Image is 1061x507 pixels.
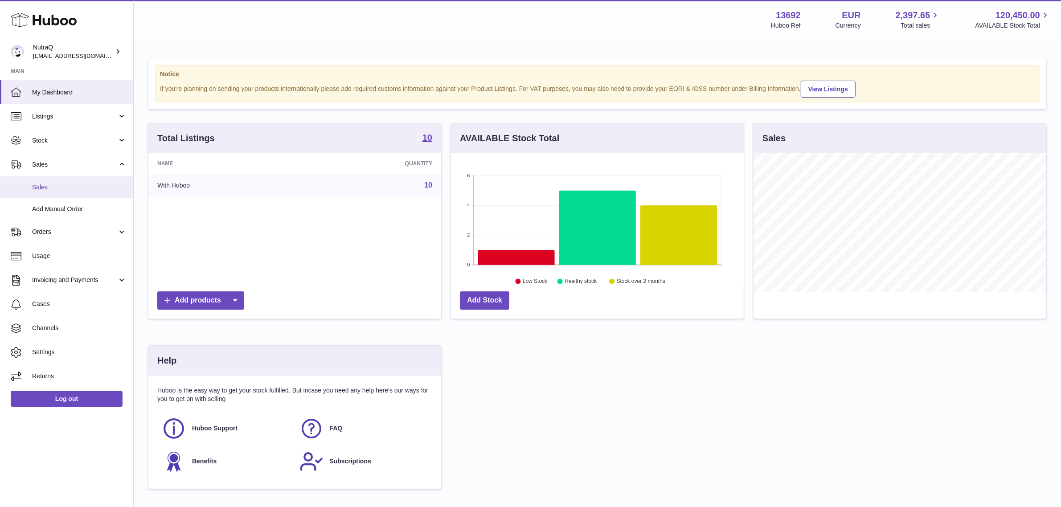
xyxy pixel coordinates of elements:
strong: Notice [160,70,1035,78]
a: 120,450.00 AVAILABLE Stock Total [975,9,1050,30]
p: Huboo is the easy way to get your stock fulfilled. But incase you need any help here's our ways f... [157,386,432,403]
td: With Huboo [148,174,303,197]
span: Stock [32,136,117,145]
strong: 10 [422,133,432,142]
span: Huboo Support [192,424,238,433]
strong: 13692 [776,9,801,21]
span: Add Manual Order [32,205,127,213]
img: internalAdmin-13692@internal.huboo.com [11,45,24,58]
span: FAQ [330,424,343,433]
strong: EUR [842,9,860,21]
span: Sales [32,160,117,169]
a: 2,397.65 Total sales [896,9,941,30]
span: [EMAIL_ADDRESS][DOMAIN_NAME] [33,52,131,59]
text: 2 [467,233,470,238]
a: 10 [424,181,432,189]
div: Huboo Ref [771,21,801,30]
span: Total sales [901,21,940,30]
a: 10 [422,133,432,144]
text: Low Stock [523,278,548,285]
span: Usage [32,252,127,260]
span: Benefits [192,457,217,466]
div: Currency [836,21,861,30]
span: Sales [32,183,127,192]
a: Benefits [162,450,291,474]
th: Quantity [303,153,441,174]
div: NutraQ [33,43,113,60]
text: 4 [467,203,470,208]
span: Subscriptions [330,457,371,466]
text: 0 [467,262,470,267]
a: View Listings [801,81,856,98]
span: Listings [32,112,117,121]
span: AVAILABLE Stock Total [975,21,1050,30]
span: Settings [32,348,127,356]
h3: Total Listings [157,132,215,144]
a: Log out [11,391,123,407]
span: Invoicing and Payments [32,276,117,284]
a: FAQ [299,417,428,441]
h3: Sales [762,132,786,144]
a: Subscriptions [299,450,428,474]
a: Add Stock [460,291,509,310]
span: Channels [32,324,127,332]
span: Orders [32,228,117,236]
text: 6 [467,173,470,178]
span: Cases [32,300,127,308]
span: 120,450.00 [995,9,1040,21]
h3: Help [157,355,176,367]
span: Returns [32,372,127,380]
h3: AVAILABLE Stock Total [460,132,559,144]
a: Huboo Support [162,417,291,441]
text: Healthy stock [565,278,597,285]
th: Name [148,153,303,174]
div: If you're planning on sending your products internationally please add required customs informati... [160,79,1035,98]
span: My Dashboard [32,88,127,97]
a: Add products [157,291,244,310]
span: 2,397.65 [896,9,930,21]
text: Stock over 2 months [617,278,665,285]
